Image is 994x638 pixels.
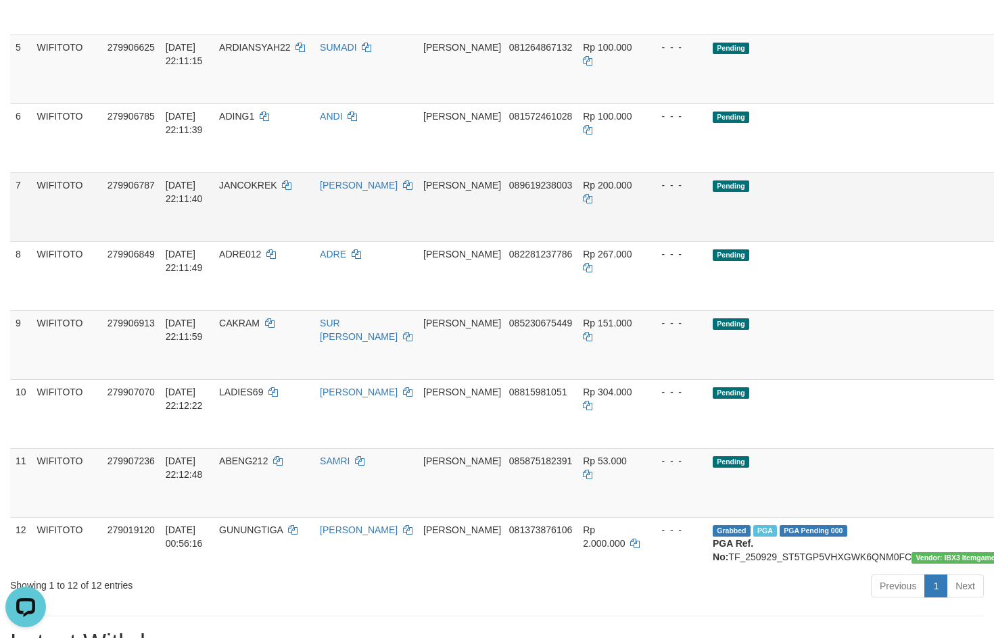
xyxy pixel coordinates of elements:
span: [DATE] 22:12:48 [166,456,203,480]
span: JANCOKREK [219,180,277,191]
span: [DATE] 22:11:49 [166,249,203,273]
div: - - - [650,178,702,192]
span: [PERSON_NAME] [423,111,501,122]
a: [PERSON_NAME] [320,524,398,535]
span: ADRE012 [219,249,261,260]
a: SAMRI [320,456,350,466]
span: LADIES69 [219,387,263,397]
span: Rp 53.000 [583,456,627,466]
td: WIFITOTO [32,241,102,310]
span: CAKRAM [219,318,260,328]
div: - - - [650,523,702,537]
span: Copy 081264867132 to clipboard [509,42,572,53]
span: Rp 100.000 [583,111,632,122]
span: Rp 200.000 [583,180,632,191]
a: [PERSON_NAME] [320,180,398,191]
span: Rp 151.000 [583,318,632,328]
div: Showing 1 to 12 of 12 entries [10,573,404,592]
span: [DATE] 22:11:59 [166,318,203,342]
td: WIFITOTO [32,172,102,241]
span: 279906625 [108,42,155,53]
span: Copy 081373876106 to clipboard [509,524,572,535]
span: 279906787 [108,180,155,191]
span: Copy 081572461028 to clipboard [509,111,572,122]
td: WIFITOTO [32,517,102,569]
a: [PERSON_NAME] [320,387,398,397]
a: SUMADI [320,42,356,53]
span: ABENG212 [219,456,268,466]
span: 279906849 [108,249,155,260]
span: ARDIANSYAH22 [219,42,291,53]
span: PGA Pending [780,525,847,537]
td: WIFITOTO [32,310,102,379]
td: WIFITOTO [32,448,102,517]
span: [DATE] 22:11:39 [166,111,203,135]
td: 5 [10,34,32,103]
span: ADING1 [219,111,254,122]
td: WIFITOTO [32,379,102,448]
span: [DATE] 22:11:15 [166,42,203,66]
span: 279019120 [108,524,155,535]
span: Pending [713,456,749,468]
a: 1 [924,574,947,597]
span: [PERSON_NAME] [423,387,501,397]
span: 279906785 [108,111,155,122]
span: Pending [713,112,749,123]
span: [PERSON_NAME] [423,249,501,260]
a: SUR [PERSON_NAME] [320,318,398,342]
td: 6 [10,103,32,172]
a: ADRE [320,249,346,260]
span: 279907070 [108,387,155,397]
span: [PERSON_NAME] [423,524,501,535]
span: Copy 08815981051 to clipboard [509,387,567,397]
span: [DATE] 00:56:16 [166,524,203,549]
td: WIFITOTO [32,103,102,172]
td: 10 [10,379,32,448]
span: Rp 267.000 [583,249,632,260]
span: Rp 2.000.000 [583,524,625,549]
span: 279907236 [108,456,155,466]
span: Copy 082281237786 to clipboard [509,249,572,260]
span: Pending [713,318,749,330]
span: Pending [713,43,749,54]
span: GUNUNGTIGA [219,524,283,535]
a: ANDI [320,111,342,122]
div: - - - [650,41,702,54]
div: - - - [650,109,702,123]
span: Grabbed [713,525,751,537]
span: [PERSON_NAME] [423,318,501,328]
span: Pending [713,387,749,399]
td: 7 [10,172,32,241]
span: Rp 304.000 [583,387,632,397]
span: Pending [713,249,749,261]
div: - - - [650,247,702,261]
span: 279906913 [108,318,155,328]
span: [PERSON_NAME] [423,456,501,466]
span: [DATE] 22:12:22 [166,387,203,411]
div: - - - [650,385,702,399]
div: - - - [650,316,702,330]
span: Copy 089619238003 to clipboard [509,180,572,191]
a: Previous [871,574,925,597]
td: 9 [10,310,32,379]
div: - - - [650,454,702,468]
button: Open LiveChat chat widget [5,5,46,46]
span: Rp 100.000 [583,42,632,53]
b: PGA Ref. No: [713,538,753,562]
td: 11 [10,448,32,517]
td: 12 [10,517,32,569]
span: Marked by bhsjoko [753,525,777,537]
span: [DATE] 22:11:40 [166,180,203,204]
td: 8 [10,241,32,310]
span: Copy 085230675449 to clipboard [509,318,572,328]
span: Pending [713,180,749,192]
span: Copy 085875182391 to clipboard [509,456,572,466]
td: WIFITOTO [32,34,102,103]
a: Next [947,574,984,597]
span: [PERSON_NAME] [423,180,501,191]
span: [PERSON_NAME] [423,42,501,53]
